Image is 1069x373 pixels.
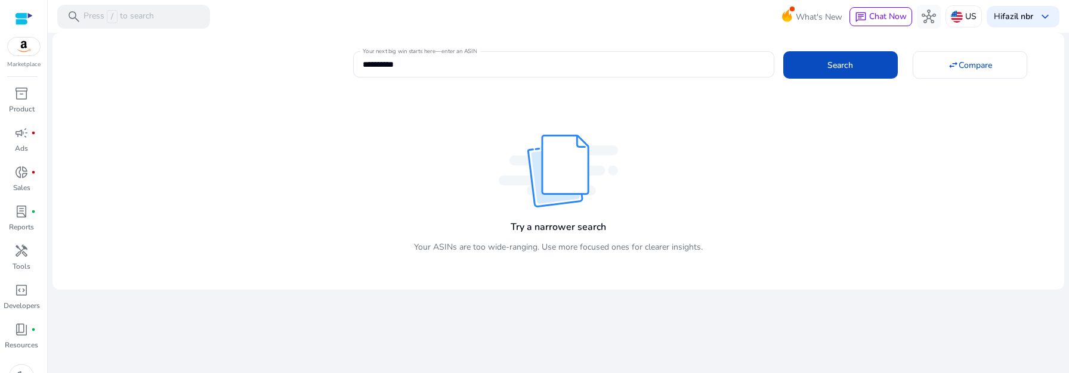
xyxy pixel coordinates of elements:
img: insuff.svg [499,135,618,207]
p: Press to search [84,10,154,23]
span: Search [827,59,853,72]
mat-icon: swap_horiz [948,60,959,70]
span: keyboard_arrow_down [1038,10,1052,24]
button: Search [783,51,898,79]
span: What's New [796,7,842,27]
mat-label: Your next big win starts here—enter an ASIN [363,47,477,55]
span: fiber_manual_record [31,209,36,214]
button: hub [917,5,941,29]
img: us.svg [951,11,963,23]
img: amazon.svg [8,38,40,55]
p: Product [9,104,35,114]
span: campaign [14,126,29,140]
p: Reports [9,222,34,232]
span: / [107,10,118,23]
span: donut_small [14,165,29,179]
p: Sales [13,182,30,193]
span: hub [922,10,936,24]
span: search [67,10,81,24]
span: handyman [14,244,29,258]
button: Compare [913,51,1027,79]
span: inventory_2 [14,86,29,101]
p: Developers [4,300,40,311]
h4: Try a narrower search [511,222,606,233]
span: Compare [959,59,992,72]
p: Ads [15,143,28,154]
span: fiber_manual_record [31,130,36,135]
p: Your ASINs are too wide-ranging. Use more focused ones for clearer insights. [414,241,703,253]
span: fiber_manual_record [31,327,36,332]
p: Marketplace [7,60,41,69]
span: book_4 [14,322,29,337]
span: lab_profile [14,204,29,219]
span: fiber_manual_record [31,170,36,175]
span: chat [855,11,867,23]
b: fazil nbr [1002,11,1033,22]
p: Resources [5,340,38,350]
p: US [965,6,977,27]
p: Tools [13,261,30,272]
button: chatChat Now [849,7,912,26]
span: Chat Now [869,11,907,22]
span: code_blocks [14,283,29,297]
p: Hi [994,13,1033,21]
